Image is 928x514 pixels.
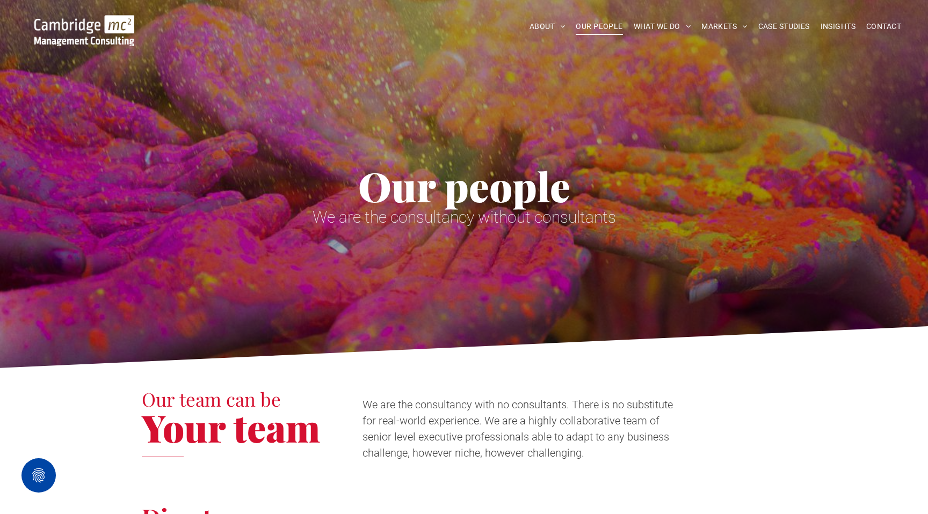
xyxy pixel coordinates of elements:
[524,18,571,35] a: ABOUT
[363,398,673,459] span: We are the consultancy with no consultants. There is no substitute for real-world experience. We ...
[570,18,628,35] a: OUR PEOPLE
[34,17,134,28] a: Your Business Transformed | Cambridge Management Consulting
[696,18,752,35] a: MARKETS
[313,208,616,226] span: We are the consultancy without consultants
[753,18,815,35] a: CASE STUDIES
[815,18,861,35] a: INSIGHTS
[142,402,320,452] span: Your team
[628,18,697,35] a: WHAT WE DO
[34,15,134,46] img: Go to Homepage
[142,386,281,412] span: Our team can be
[861,18,907,35] a: CONTACT
[358,159,570,212] span: Our people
